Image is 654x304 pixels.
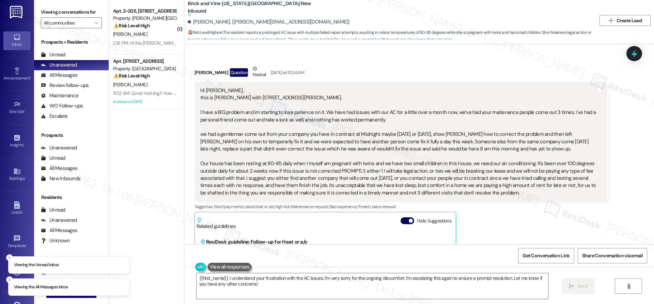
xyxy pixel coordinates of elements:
span: Create Lead [617,17,642,24]
div: Apt. [STREET_ADDRESS] [113,58,176,65]
a: Account [3,266,31,285]
div: Unread [41,51,65,58]
div: Neutral [251,65,267,79]
div: [PERSON_NAME] [194,65,607,82]
strong: ⚠️ Risk Level: High [113,23,150,29]
div: WO Follow-ups [41,102,83,110]
div: Unanswered [41,217,77,224]
label: Hide Suggestions [417,217,451,225]
div: Unknown [41,237,70,244]
p: Viewing the All Messages inbox [14,284,68,290]
div: All Messages [41,165,77,172]
button: Create Lead [599,15,651,26]
i:  [94,20,98,26]
i:  [608,18,613,23]
div: Prospects + Residents [34,39,109,46]
span: Rent/payments , [214,204,243,209]
div: Property: [GEOGRAPHIC_DATA] [113,65,176,72]
strong: ⚠️ Risk Level: High [113,73,150,79]
div: Maintenance [41,92,78,99]
button: Send [562,278,595,294]
span: • [25,108,26,113]
div: Unanswered [41,61,77,69]
div: Review follow-ups [41,82,89,89]
button: Share Conversation via email [578,248,647,263]
div: Hi [PERSON_NAME], this is [PERSON_NAME] with [STREET_ADDRESS][PERSON_NAME]. I have a BIG problem ... [200,87,596,197]
span: Threat , [357,204,370,209]
label: Viewing conversations for [41,7,102,17]
span: Maintenance request , [291,204,329,209]
div: Escalate [41,113,67,120]
span: [PERSON_NAME] [113,31,147,37]
span: • [26,242,27,247]
div: Unread [41,206,65,214]
div: New Inbounds [41,175,80,182]
span: : The resident reports a prolonged AC issue with multiple failed repair attempts, resulting in in... [188,29,596,44]
a: Site Visit • [3,99,31,117]
span: • [30,75,31,79]
b: ResiDesk guideline: Follow-up for Heat or a/c [206,238,307,245]
span: Lease renewal [370,204,395,209]
span: Get Conversation Link [523,252,570,259]
span: Bad experience , [329,204,357,209]
div: Question [230,68,248,77]
div: Unread [41,155,65,162]
button: Close toast [6,276,13,283]
a: Buildings [3,165,31,184]
div: Property: [PERSON_NAME][GEOGRAPHIC_DATA] Apartments [113,15,176,22]
a: Templates • [3,233,31,251]
div: 11:52 AM: Good morning!! How are you? Thank you very much [113,90,234,96]
button: Get Conversation Link [518,248,574,263]
div: Archived on [DATE] [112,98,177,106]
div: Tagged as: [194,202,607,212]
span: Share Conversation via email [582,252,643,259]
img: ResiDesk Logo [10,6,24,18]
div: All Messages [41,72,77,79]
i:  [569,284,574,289]
input: All communities [44,17,91,28]
div: Residents [34,194,109,201]
span: Lease , [243,204,254,209]
div: Prospects [34,132,109,139]
div: Apt. 2~205, [STREET_ADDRESS] [113,8,176,15]
textarea: {{first_name}}, I understand your frustration with the AC issues. I'm very sorry for the ongoing ... [197,273,548,299]
a: Leads [3,199,31,218]
div: [PERSON_NAME]. ([PERSON_NAME][EMAIL_ADDRESS][DOMAIN_NAME]) [188,18,350,26]
a: Insights • [3,132,31,150]
div: [DATE] at 10:24 AM [269,69,304,76]
span: [PERSON_NAME] [113,82,147,88]
span: Heat or a/c , [254,204,275,209]
span: • [24,142,25,146]
div: 2:18 PM: Hi this [PERSON_NAME] from #2 apt 205 I was on vacation came back [DATE] and I saw 👀 my ... [113,40,511,46]
div: All Messages [41,227,77,234]
span: High risk , [275,204,291,209]
i:  [626,284,631,289]
div: Unanswered [41,144,77,151]
span: Send [577,283,588,290]
strong: 🚨 Risk Level: Highest [188,30,223,35]
a: Inbox [3,31,31,50]
div: Related guidelines [197,217,236,230]
p: Viewing the Unread inbox [14,262,59,268]
button: Close toast [6,254,13,261]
